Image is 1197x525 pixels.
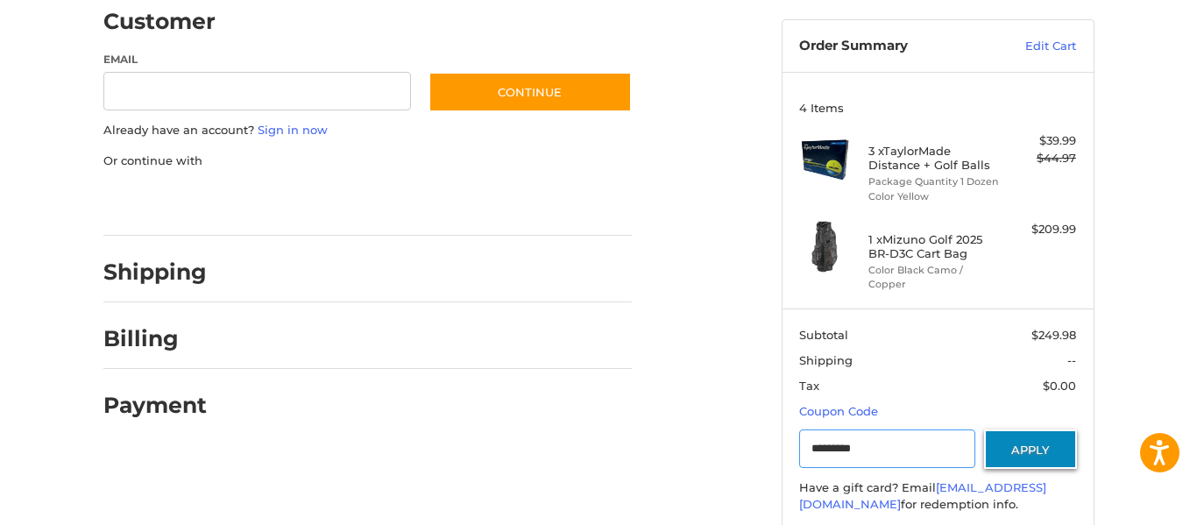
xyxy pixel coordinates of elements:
p: Or continue with [103,153,632,170]
h2: Billing [103,325,206,352]
span: Tax [799,379,819,393]
h2: Customer [103,8,216,35]
iframe: PayPal-venmo [394,187,526,218]
input: Gift Certificate or Coupon Code [799,429,975,469]
div: $209.99 [1007,221,1076,238]
li: Color Yellow [868,189,1002,204]
h4: 1 x Mizuno Golf 2025 BR-D3C Cart Bag [868,232,1002,261]
iframe: PayPal-paylater [246,187,378,218]
h3: Order Summary [799,38,988,55]
div: Have a gift card? Email for redemption info. [799,479,1076,514]
li: Package Quantity 1 Dozen [868,174,1002,189]
span: Shipping [799,353,853,367]
span: -- [1067,353,1076,367]
div: $39.99 [1007,132,1076,150]
h4: 3 x TaylorMade Distance + Golf Balls [868,144,1002,173]
div: $44.97 [1007,150,1076,167]
button: Apply [984,429,1077,469]
li: Color Black Camo / Copper [868,263,1002,292]
span: Subtotal [799,328,848,342]
button: Continue [429,72,632,112]
h2: Shipping [103,259,207,286]
label: Email [103,52,412,67]
h3: 4 Items [799,101,1076,115]
h2: Payment [103,392,207,419]
a: Edit Cart [988,38,1076,55]
a: Sign in now [258,123,328,137]
p: Already have an account? [103,122,632,139]
span: $0.00 [1043,379,1076,393]
iframe: PayPal-paypal [97,187,229,218]
span: $249.98 [1031,328,1076,342]
a: Coupon Code [799,404,878,418]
